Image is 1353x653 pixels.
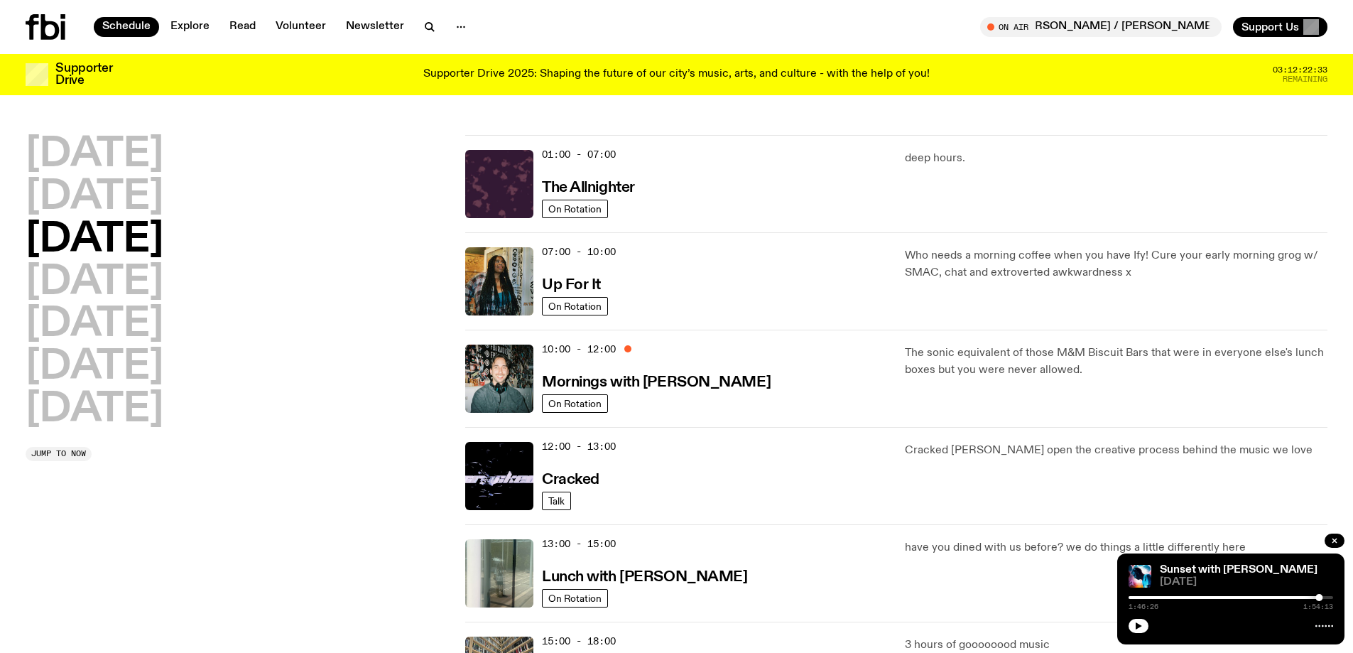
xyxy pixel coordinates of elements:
button: Jump to now [26,447,92,461]
span: 15:00 - 18:00 [542,635,616,648]
img: Radio presenter Ben Hansen sits in front of a wall of photos and an fbi radio sign. Film photo. B... [465,345,533,413]
a: Read [221,17,264,37]
a: Up For It [542,275,601,293]
span: [DATE] [1160,577,1333,588]
img: Ify - a Brown Skin girl with black braided twists, looking up to the side with her tongue stickin... [465,247,533,315]
img: Simon Caldwell stands side on, looking downwards. He has headphones on. Behind him is a brightly ... [1129,565,1151,588]
span: 1:54:13 [1303,603,1333,610]
span: 03:12:22:33 [1273,66,1327,74]
h3: Mornings with [PERSON_NAME] [542,375,771,390]
span: Support Us [1241,21,1299,33]
span: 07:00 - 10:00 [542,245,616,259]
h3: Cracked [542,473,599,487]
a: Sunset with [PERSON_NAME] [1160,564,1317,576]
a: On Rotation [542,589,608,608]
button: [DATE] [26,220,163,260]
p: deep hours. [905,150,1327,167]
span: Jump to now [31,450,86,458]
button: Support Us [1233,17,1327,37]
button: [DATE] [26,305,163,345]
a: Mornings with [PERSON_NAME] [542,372,771,390]
span: On Rotation [548,398,602,409]
span: 10:00 - 12:00 [542,342,616,356]
a: Schedule [94,17,159,37]
button: [DATE] [26,390,163,430]
a: On Rotation [542,297,608,315]
span: Talk [548,495,565,506]
a: On Rotation [542,394,608,413]
p: have you dined with us before? we do things a little differently here [905,539,1327,556]
p: Supporter Drive 2025: Shaping the future of our city’s music, arts, and culture - with the help o... [423,68,930,81]
h3: Up For It [542,278,601,293]
span: 13:00 - 15:00 [542,537,616,551]
p: The sonic equivalent of those M&M Biscuit Bars that were in everyone else's lunch boxes but you w... [905,345,1327,379]
span: On Rotation [548,203,602,214]
a: Volunteer [267,17,335,37]
a: On Rotation [542,200,608,218]
button: [DATE] [26,135,163,175]
a: Cracked [542,470,599,487]
p: Cracked [PERSON_NAME] open the creative process behind the music we love [905,442,1327,459]
button: On AirMornings with [PERSON_NAME] / [PERSON_NAME] [PERSON_NAME] and [PERSON_NAME] interview [980,17,1222,37]
h3: The Allnighter [542,180,635,195]
a: Explore [162,17,218,37]
span: 01:00 - 07:00 [542,148,616,161]
span: On Rotation [548,593,602,603]
a: The Allnighter [542,178,635,195]
p: Who needs a morning coffee when you have Ify! Cure your early morning grog w/ SMAC, chat and extr... [905,247,1327,281]
span: Remaining [1283,75,1327,83]
a: Talk [542,492,571,510]
span: 12:00 - 13:00 [542,440,616,453]
button: [DATE] [26,178,163,217]
span: 1:46:26 [1129,603,1158,610]
img: Logo for Podcast Cracked. Black background, with white writing, with glass smashing graphics [465,442,533,510]
h3: Lunch with [PERSON_NAME] [542,570,747,585]
button: [DATE] [26,347,163,387]
h3: Supporter Drive [55,63,112,87]
span: On Rotation [548,301,602,311]
a: Lunch with [PERSON_NAME] [542,567,747,585]
a: Newsletter [337,17,413,37]
button: [DATE] [26,263,163,303]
